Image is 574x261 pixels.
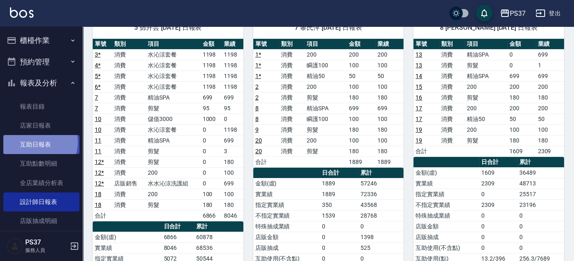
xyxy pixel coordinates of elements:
[93,242,161,253] td: 實業績
[413,178,479,189] td: 實業績
[279,103,305,114] td: 消費
[112,199,146,210] td: 消費
[279,114,305,124] td: 消費
[517,178,564,189] td: 48713
[320,242,358,253] td: 0
[347,71,375,81] td: 50
[3,30,79,51] button: 櫃檯作業
[479,232,517,242] td: 0
[517,242,564,253] td: 0
[479,242,517,253] td: 0
[517,232,564,242] td: 0
[201,167,222,178] td: 0
[222,81,243,92] td: 1198
[413,39,564,157] table: a dense table
[201,210,222,221] td: 6866
[536,124,564,135] td: 100
[194,221,243,232] th: 累計
[358,189,403,199] td: 72336
[255,126,259,133] a: 9
[146,92,201,103] td: 精油SPA
[95,202,101,208] a: 18
[439,81,465,92] td: 消費
[479,221,517,232] td: 0
[279,81,305,92] td: 消費
[465,92,507,103] td: 剪髮
[253,210,320,221] td: 不指定實業績
[3,116,79,135] a: 店家日報表
[415,51,422,58] a: 13
[146,178,201,189] td: 水水沁涼洗護組
[279,92,305,103] td: 消費
[222,49,243,60] td: 1198
[222,39,243,50] th: 業績
[253,39,279,50] th: 單號
[222,178,243,189] td: 699
[536,92,564,103] td: 180
[95,191,101,197] a: 18
[146,60,201,71] td: 水沁涼套餐
[347,103,375,114] td: 699
[253,39,404,168] table: a dense table
[507,114,536,124] td: 50
[517,157,564,168] th: 累計
[112,178,146,189] td: 店販銷售
[194,242,243,253] td: 68536
[358,232,403,242] td: 1398
[95,116,101,122] a: 10
[255,83,259,90] a: 2
[112,71,146,81] td: 消費
[415,83,422,90] a: 15
[146,167,201,178] td: 200
[375,114,403,124] td: 100
[146,39,201,50] th: 項目
[305,114,347,124] td: 瞬護100
[95,105,98,112] a: 7
[112,92,146,103] td: 消費
[279,49,305,60] td: 消費
[479,167,517,178] td: 1609
[320,189,358,199] td: 1889
[146,124,201,135] td: 水沁涼套餐
[112,103,146,114] td: 消費
[536,71,564,81] td: 699
[465,49,507,60] td: 精油SPA
[305,71,347,81] td: 精油50
[375,157,403,167] td: 1889
[532,6,564,21] button: 登出
[347,81,375,92] td: 100
[93,39,112,50] th: 單號
[507,124,536,135] td: 100
[358,168,403,178] th: 累計
[465,114,507,124] td: 精油50
[95,126,101,133] a: 10
[375,135,403,146] td: 100
[253,232,320,242] td: 店販金額
[415,137,422,144] a: 19
[439,60,465,71] td: 消費
[536,114,564,124] td: 50
[305,135,347,146] td: 200
[479,189,517,199] td: 0
[3,135,79,154] a: 互助日報表
[201,103,222,114] td: 95
[146,199,201,210] td: 剪髮
[201,146,222,157] td: 0
[25,247,67,254] p: 服務人員
[279,60,305,71] td: 消費
[222,114,243,124] td: 0
[415,62,422,69] a: 13
[507,39,536,50] th: 金額
[222,92,243,103] td: 699
[222,103,243,114] td: 95
[320,199,358,210] td: 350
[201,157,222,167] td: 0
[3,51,79,73] button: 預約管理
[161,221,194,232] th: 日合計
[222,124,243,135] td: 1198
[517,221,564,232] td: 0
[112,124,146,135] td: 消費
[476,5,492,21] button: save
[347,39,375,50] th: 金額
[465,124,507,135] td: 200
